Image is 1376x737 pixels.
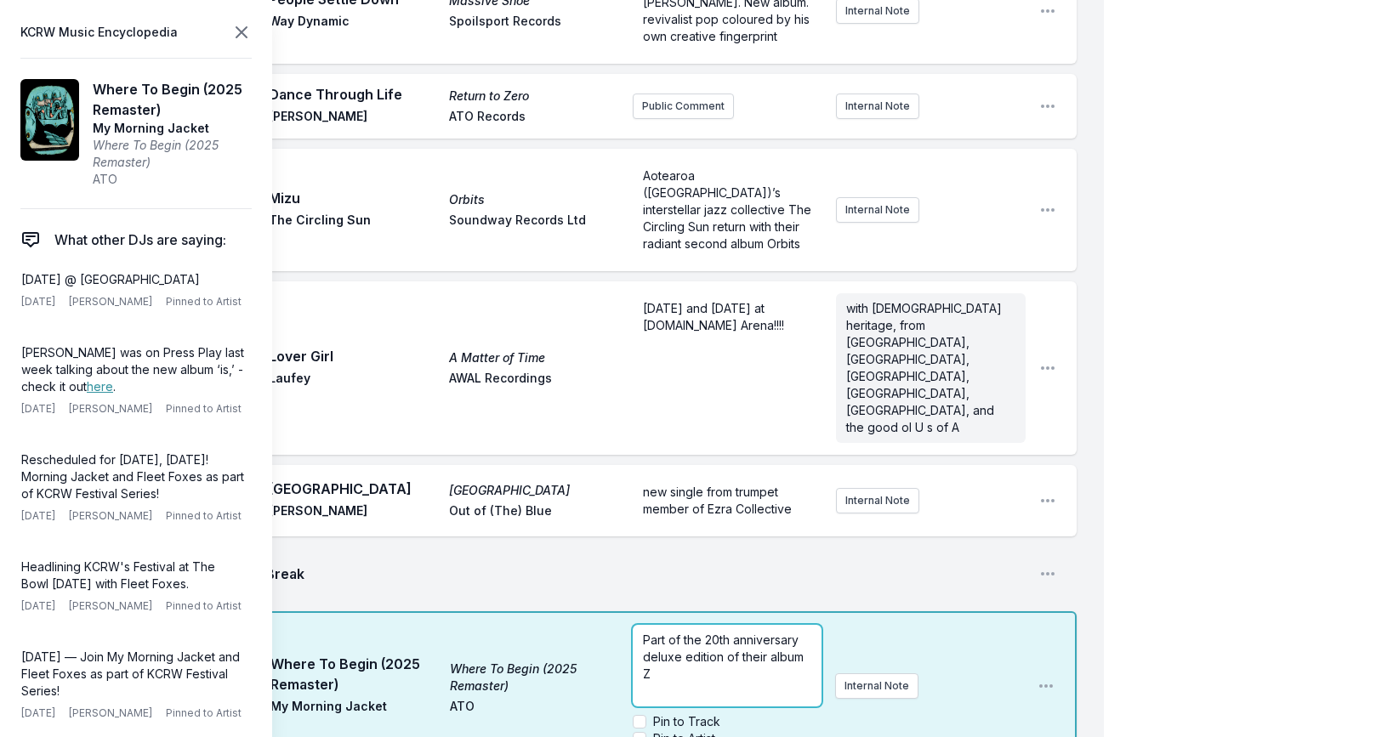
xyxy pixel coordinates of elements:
p: Headlining KCRW's Festival at The Bowl [DATE] with Fleet Foxes. [21,558,244,592]
img: Where To Begin (2025 Remaster) [20,79,79,161]
span: Where To Begin (2025 Remaster) [270,654,440,694]
span: [DATE] [21,706,55,720]
span: A Matter of Time [449,349,619,366]
span: The Circling Sun [269,212,439,232]
span: with [DEMOGRAPHIC_DATA] heritage, from [GEOGRAPHIC_DATA], [GEOGRAPHIC_DATA], [GEOGRAPHIC_DATA], [... [846,301,1005,434]
span: [PERSON_NAME] [269,108,439,128]
button: Internal Note [836,94,919,119]
button: Open playlist item options [1039,98,1056,115]
span: Return to Zero [449,88,619,105]
span: [DATE] [21,295,55,309]
span: [GEOGRAPHIC_DATA] [449,482,619,499]
span: Way Dynamic [269,13,439,33]
span: [PERSON_NAME] [69,599,152,613]
span: [GEOGRAPHIC_DATA] [269,479,439,499]
span: ATO [450,698,619,718]
span: My Morning Jacket [93,120,252,137]
p: [DATE] — Join My Morning Jacket and Fleet Foxes as part of KCRW Festival Series! [21,649,244,700]
label: Pin to Track [653,713,720,730]
button: Internal Note [835,673,918,699]
span: AWAL Recordings [449,370,619,390]
span: Pinned to Artist [166,295,242,309]
span: My Morning Jacket [270,698,440,718]
span: [DATE] and [DATE] at [DOMAIN_NAME] Arena!!!! [643,301,784,332]
span: [DATE] [21,402,55,416]
button: Internal Note [836,197,919,223]
span: Soundway Records Ltd [449,212,619,232]
button: Open playlist item options [1039,492,1056,509]
button: Internal Note [836,488,919,513]
span: [DATE] [21,599,55,613]
span: [DATE] [21,509,55,523]
span: Out of (The) Blue [449,502,619,523]
button: Open playlist item options [1039,201,1056,218]
span: Pinned to Artist [166,706,242,720]
span: Laufey [269,370,439,390]
span: Pinned to Artist [166,509,242,523]
span: Orbits [449,191,619,208]
span: Where To Begin (2025 Remaster) [93,79,252,120]
button: Open playlist item options [1039,360,1056,377]
button: Open playlist item options [1039,565,1056,582]
span: new single from trumpet member of Ezra Collective [643,485,792,516]
span: ATO Records [449,108,619,128]
span: Aotearoa ([GEOGRAPHIC_DATA])’s interstellar jazz collective The Circling Sun return with their ra... [643,168,815,251]
span: [PERSON_NAME] [69,295,152,309]
span: Dance Through Life [269,84,439,105]
span: [PERSON_NAME] [69,706,152,720]
span: Mizu [269,188,439,208]
span: Spoilsport Records [449,13,619,33]
button: Public Comment [633,94,734,119]
span: KCRW Music Encyclopedia [20,20,178,44]
span: Where To Begin (2025 Remaster) [93,137,252,171]
button: Open playlist item options [1038,677,1055,694]
span: Part of the 20th anniversary deluxe edition of their album Z [643,632,807,681]
span: [PERSON_NAME] [69,509,152,523]
p: [DATE] @ [GEOGRAPHIC_DATA] [21,271,244,288]
a: here [87,379,113,394]
p: [PERSON_NAME] was on Press Play last week talking about the new album ‘is,’ - check it out . [21,344,244,395]
span: What other DJs are saying: [54,230,226,250]
span: Break [265,564,1026,584]
span: [PERSON_NAME] [69,402,152,416]
span: Pinned to Artist [166,402,242,416]
span: Lover Girl [269,346,439,366]
span: Where To Begin (2025 Remaster) [450,660,619,694]
span: ATO [93,171,252,188]
button: Open playlist item options [1039,3,1056,20]
p: Rescheduled for [DATE], [DATE]! Morning Jacket and Fleet Foxes as part of KCRW Festival Series! [21,451,244,502]
span: [PERSON_NAME] [269,502,439,523]
span: Pinned to Artist [166,599,242,613]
